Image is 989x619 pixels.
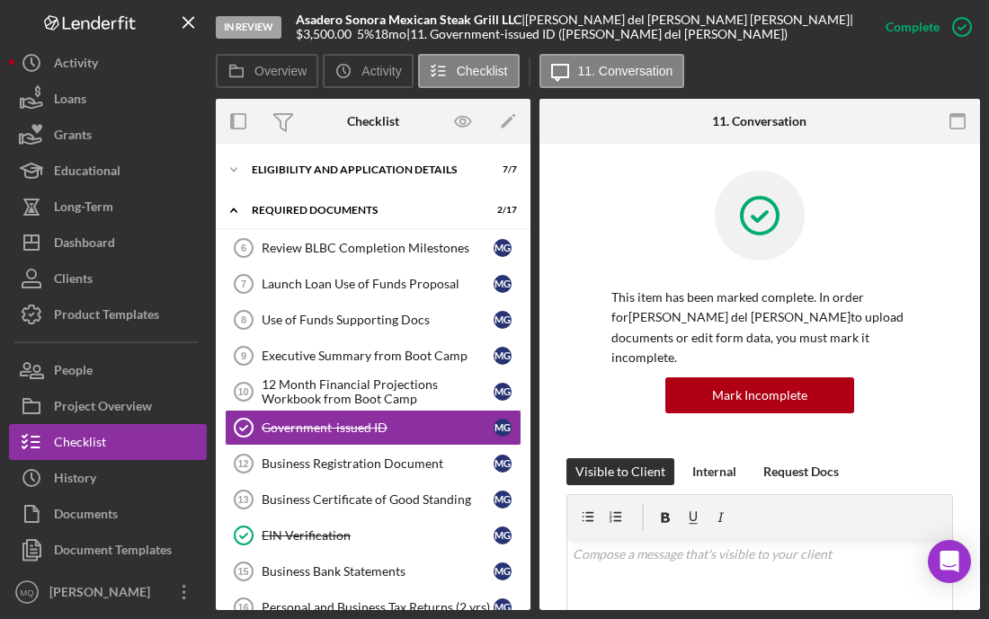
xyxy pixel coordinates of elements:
[9,81,207,117] button: Loans
[237,566,248,577] tspan: 15
[54,352,93,393] div: People
[9,45,207,81] button: Activity
[374,27,406,41] div: 18 mo
[9,296,207,332] button: Product Templates
[683,458,745,485] button: Internal
[237,602,248,613] tspan: 16
[20,588,33,597] text: MQ
[262,349,494,363] div: Executive Summary from Boot Camp
[262,600,494,615] div: Personal and Business Tax Returns (2 yrs)
[754,458,848,485] button: Request Docs
[54,496,118,536] div: Documents
[525,13,853,27] div: [PERSON_NAME] del [PERSON_NAME] [PERSON_NAME] |
[54,117,92,157] div: Grants
[485,205,517,216] div: 2 / 17
[241,243,246,253] tspan: 6
[241,279,246,289] tspan: 7
[225,482,521,517] a: 13Business Certificate of Good StandingMG
[494,419,512,437] div: M G
[928,540,971,583] div: Open Intercom Messenger
[361,64,401,78] label: Activity
[494,598,512,616] div: M G
[237,458,248,469] tspan: 12
[54,296,159,337] div: Product Templates
[225,338,521,374] a: 9Executive Summary from Boot CampMG
[9,574,207,610] button: MQ[PERSON_NAME]
[54,388,152,429] div: Project Overview
[9,153,207,189] button: Educational
[262,377,494,406] div: 12 Month Financial Projections Workbook from Boot Camp
[262,528,494,543] div: EIN Verification
[9,424,207,460] button: Checklist
[347,114,399,128] div: Checklist
[485,164,517,175] div: 7 / 7
[216,16,281,39] div: In Review
[262,420,494,435] div: Government-issued ID
[54,532,172,572] div: Document Templates
[494,455,512,473] div: M G
[494,491,512,508] div: M G
[9,532,207,568] button: Document Templates
[54,261,93,301] div: Clients
[665,377,854,413] button: Mark Incomplete
[9,352,207,388] button: People
[494,311,512,329] div: M G
[539,54,685,88] button: 11. Conversation
[296,27,357,41] div: $3,500.00
[54,45,98,85] div: Activity
[216,54,318,88] button: Overview
[406,27,788,41] div: | 11. Government-issued ID ([PERSON_NAME] del [PERSON_NAME])
[225,446,521,482] a: 12Business Registration DocumentMG
[9,117,207,153] button: Grants
[54,189,113,229] div: Long-Term
[225,410,521,446] a: Government-issued IDMG
[296,12,521,27] b: Asadero Sonora Mexican Steak Grill LLC
[237,386,248,397] tspan: 10
[457,64,508,78] label: Checklist
[9,388,207,424] a: Project Overview
[9,189,207,225] button: Long-Term
[9,225,207,261] button: Dashboard
[262,456,494,471] div: Business Registration Document
[225,517,521,553] a: EIN VerificationMG
[225,374,521,410] a: 1012 Month Financial Projections Workbook from Boot CampMG
[494,526,512,544] div: M G
[712,114,806,128] div: 11. Conversation
[566,458,674,485] button: Visible to Client
[323,54,413,88] button: Activity
[575,458,665,485] div: Visible to Client
[225,230,521,266] a: 6Review BLBC Completion MilestonesMG
[611,287,908,368] p: This item has been marked complete. In order for [PERSON_NAME] del [PERSON_NAME] to upload docume...
[262,313,494,327] div: Use of Funds Supporting Docs
[494,239,512,257] div: M G
[237,494,248,505] tspan: 13
[712,377,807,413] div: Mark Incomplete
[262,492,494,507] div: Business Certificate of Good Standing
[578,64,673,78] label: 11. Conversation
[225,302,521,338] a: 8Use of Funds Supporting DocsMG
[54,153,120,193] div: Educational
[254,64,307,78] label: Overview
[763,458,839,485] div: Request Docs
[54,460,96,500] div: History
[252,205,472,216] div: Required Documents
[262,277,494,291] div: Launch Loan Use of Funds Proposal
[494,562,512,580] div: M G
[241,350,246,361] tspan: 9
[54,424,106,464] div: Checklist
[9,460,207,496] button: History
[9,496,207,532] button: Documents
[868,9,980,45] button: Complete
[262,564,494,579] div: Business Bank Statements
[54,225,115,265] div: Dashboard
[9,261,207,296] button: Clients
